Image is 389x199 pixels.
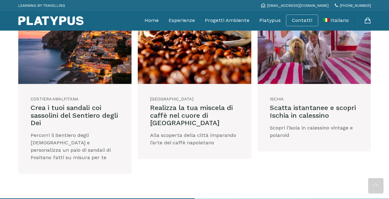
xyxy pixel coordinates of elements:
a: Italiano [323,13,349,28]
span: Italiano [331,17,349,23]
a: Contatti [292,17,312,23]
span: [PHONE_NUMBER] [340,3,371,8]
a: Home [145,13,159,28]
span: [EMAIL_ADDRESS][DOMAIN_NAME] [267,3,329,8]
a: [EMAIL_ADDRESS][DOMAIN_NAME] [261,3,329,8]
a: Progetti Ambiente [205,13,249,28]
img: Platypus [18,16,84,25]
a: [PHONE_NUMBER] [335,3,371,8]
a: Esperienze [169,13,195,28]
a: Platypus [259,13,281,28]
p: LEARNING BY TRAVELLING [18,2,65,10]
